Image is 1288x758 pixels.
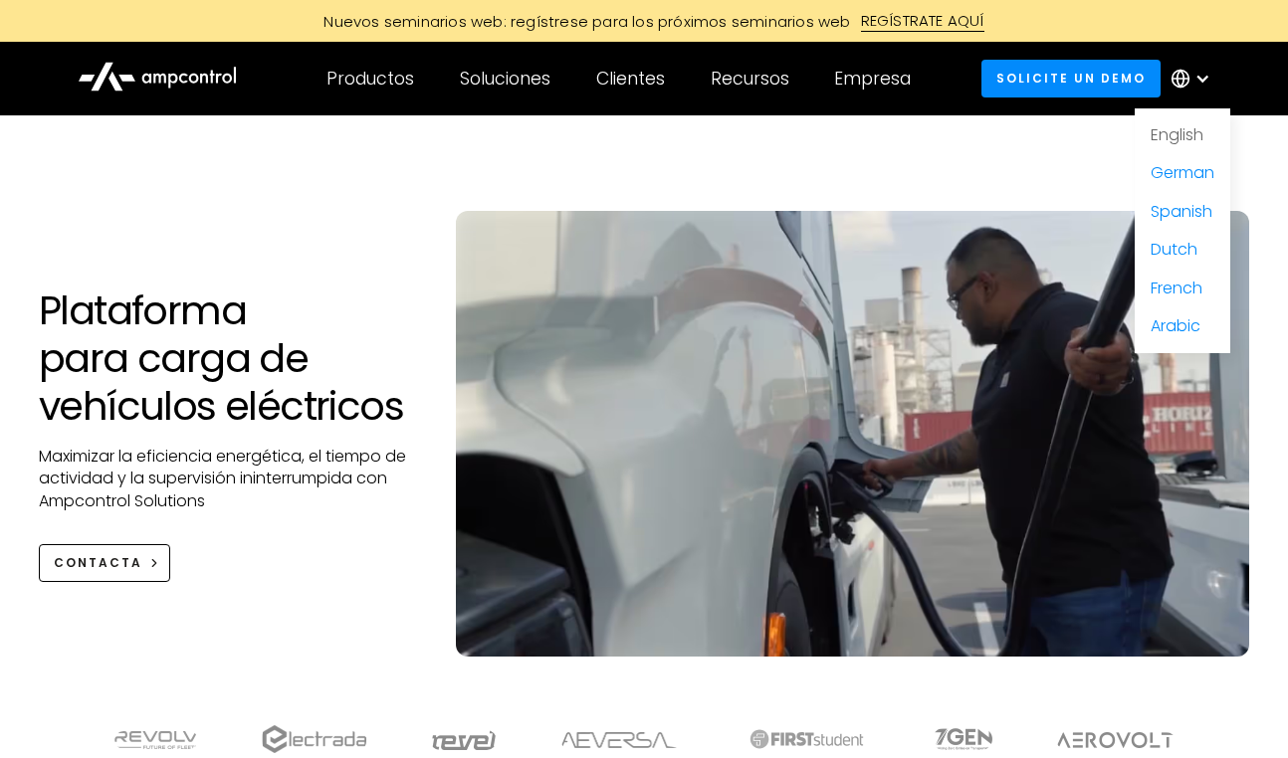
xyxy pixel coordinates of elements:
[1151,200,1212,223] a: Spanish
[39,286,416,430] h1: Plataforma para carga de vehículos eléctricos
[326,68,414,90] div: Productos
[460,68,550,90] div: Soluciones
[1056,732,1175,748] img: Aerovolt Logo
[1151,277,1202,299] a: French
[1151,123,1203,146] a: English
[1151,161,1214,184] a: German
[711,68,789,90] div: Recursos
[196,10,1092,32] a: Nuevos seminarios web: regístrese para los próximos seminarios webREGÍSTRATE AQUÍ
[981,60,1162,96] a: Solicite un demo
[1151,238,1197,261] a: Dutch
[304,11,860,32] div: Nuevos seminarios web: regístrese para los próximos seminarios web
[54,554,142,572] div: CONTACTA
[39,544,170,581] a: CONTACTA
[596,68,665,90] div: Clientes
[861,10,984,32] div: REGÍSTRATE AQUÍ
[262,725,366,753] img: electrada logo
[39,446,416,512] p: Maximizar la eficiencia energética, el tiempo de actividad y la supervisión ininterrumpida con Am...
[1151,314,1200,337] a: Arabic
[834,68,911,90] div: Empresa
